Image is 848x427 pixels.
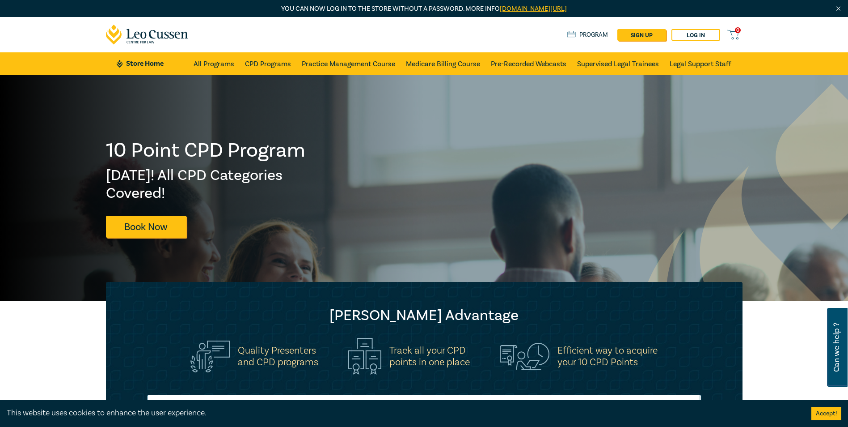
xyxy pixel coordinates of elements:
[238,345,318,368] h5: Quality Presenters and CPD programs
[106,216,186,238] a: Book Now
[7,407,798,419] div: This website uses cookies to enhance the user experience.
[106,167,306,202] h2: [DATE]! All CPD Categories Covered!
[245,52,291,75] a: CPD Programs
[106,139,306,162] h1: 10 Point CPD Program
[811,407,841,420] button: Accept cookies
[832,313,841,381] span: Can we help ?
[491,52,566,75] a: Pre-Recorded Webcasts
[124,307,725,325] h2: [PERSON_NAME] Advantage
[835,5,842,13] img: Close
[348,338,381,375] img: Track all your CPD<br>points in one place
[557,345,658,368] h5: Efficient way to acquire your 10 CPD Points
[617,29,666,41] a: sign up
[500,4,567,13] a: [DOMAIN_NAME][URL]
[302,52,395,75] a: Practice Management Course
[670,52,731,75] a: Legal Support Staff
[194,52,234,75] a: All Programs
[577,52,659,75] a: Supervised Legal Trainees
[567,30,608,40] a: Program
[735,27,741,33] span: 0
[190,341,230,372] img: Quality Presenters<br>and CPD programs
[106,4,743,14] p: You can now log in to the store without a password. More info
[671,29,720,41] a: Log in
[117,59,179,68] a: Store Home
[389,345,470,368] h5: Track all your CPD points in one place
[406,52,480,75] a: Medicare Billing Course
[500,343,549,370] img: Efficient way to acquire<br>your 10 CPD Points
